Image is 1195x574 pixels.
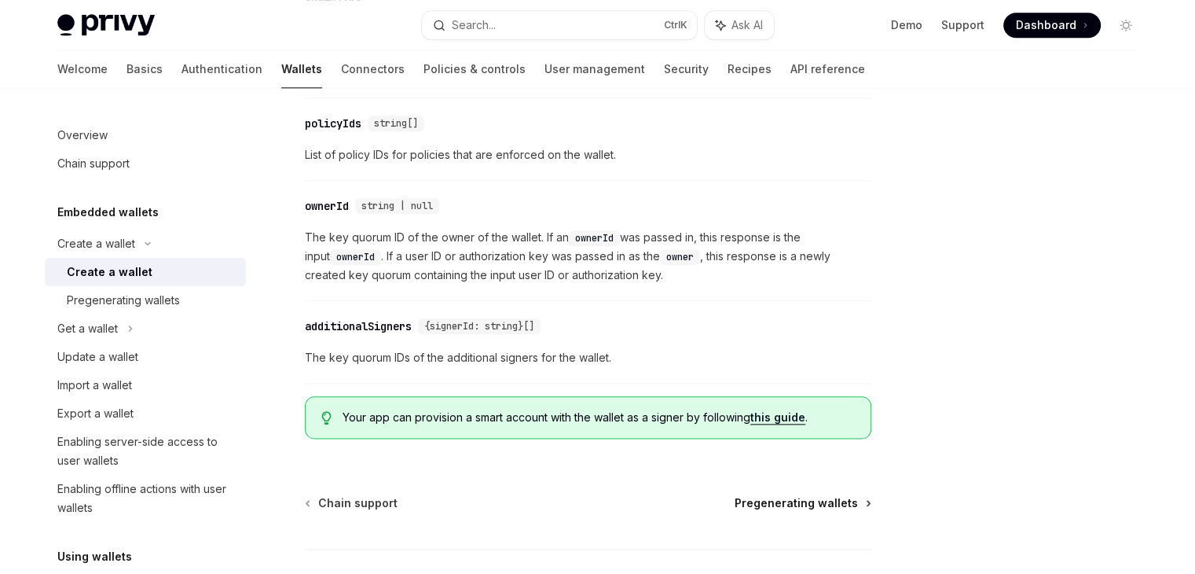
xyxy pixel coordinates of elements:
[790,50,865,88] a: API reference
[705,11,774,39] button: Ask AI
[361,200,433,212] span: string | null
[1113,13,1138,38] button: Toggle dark mode
[281,50,322,88] a: Wallets
[664,19,687,31] span: Ctrl K
[664,50,709,88] a: Security
[57,203,159,222] h5: Embedded wallets
[305,228,871,285] span: The key quorum ID of the owner of the wallet. If an was passed in, this response is the input . I...
[45,258,246,286] a: Create a wallet
[57,154,130,173] div: Chain support
[735,495,858,511] span: Pregenerating wallets
[569,230,620,246] code: ownerId
[305,348,871,367] span: The key quorum IDs of the additional signers for the wallet.
[423,50,526,88] a: Policies & controls
[1016,17,1076,33] span: Dashboard
[45,399,246,428] a: Export a wallet
[67,291,180,310] div: Pregenerating wallets
[45,475,246,522] a: Enabling offline actions with user wallets
[57,547,132,566] h5: Using wallets
[891,17,922,33] a: Demo
[330,249,381,265] code: ownerId
[181,50,262,88] a: Authentication
[341,50,405,88] a: Connectors
[735,495,870,511] a: Pregenerating wallets
[67,263,152,281] div: Create a wallet
[305,198,349,214] div: ownerId
[57,480,236,517] div: Enabling offline actions with user wallets
[57,126,108,145] div: Overview
[57,14,155,36] img: light logo
[305,145,871,164] span: List of policy IDs for policies that are enforced on the wallet.
[57,50,108,88] a: Welcome
[126,50,163,88] a: Basics
[544,50,645,88] a: User management
[306,495,398,511] a: Chain support
[343,410,854,425] span: Your app can provision a smart account with the wallet as a signer by following .
[941,17,984,33] a: Support
[1003,13,1101,38] a: Dashboard
[374,117,418,130] span: string[]
[321,411,332,425] svg: Tip
[57,432,236,470] div: Enabling server-side access to user wallets
[305,116,361,131] div: policyIds
[45,121,246,149] a: Overview
[45,286,246,315] a: Pregenerating wallets
[45,428,246,475] a: Enabling server-side access to user wallets
[424,320,534,333] span: {signerId: string}[]
[57,348,138,366] div: Update a wallet
[45,343,246,371] a: Update a wallet
[45,371,246,399] a: Import a wallet
[660,249,700,265] code: owner
[750,410,805,425] a: this guide
[57,234,135,253] div: Create a wallet
[57,319,118,338] div: Get a wallet
[731,17,763,33] span: Ask AI
[728,50,772,88] a: Recipes
[318,495,398,511] span: Chain support
[305,318,412,334] div: additionalSigners
[57,404,134,423] div: Export a wallet
[422,11,697,39] button: Search...CtrlK
[452,16,496,35] div: Search...
[57,376,132,395] div: Import a wallet
[45,149,246,178] a: Chain support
